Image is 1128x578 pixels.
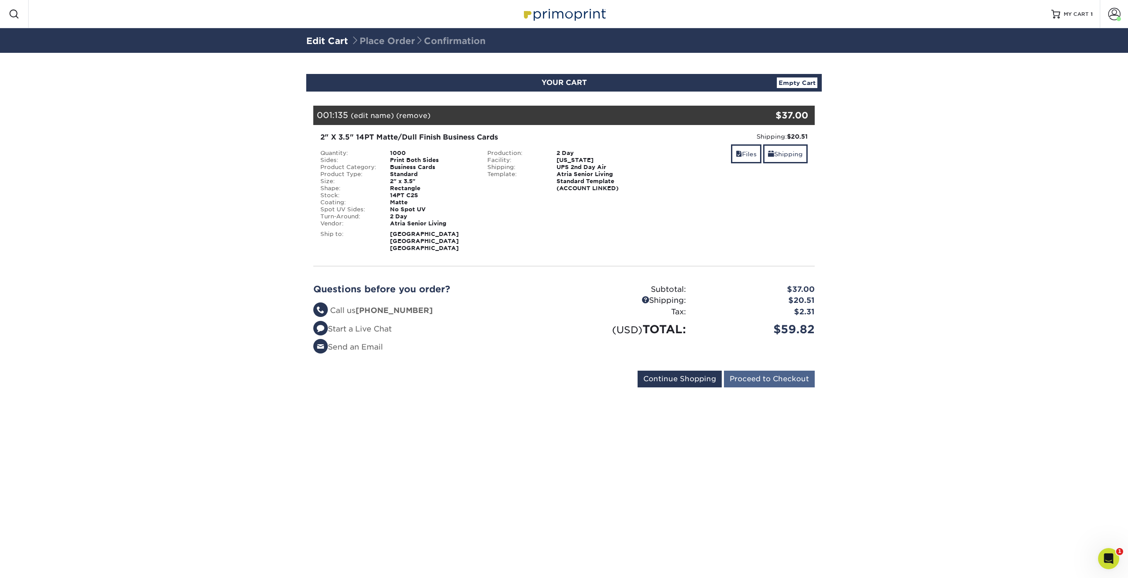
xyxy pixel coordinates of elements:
[334,110,348,120] span: 135
[564,321,693,338] div: TOTAL:
[542,78,587,87] span: YOUR CART
[1116,548,1123,555] span: 1
[383,220,481,227] div: Atria Senior Living
[693,284,821,295] div: $37.00
[383,213,481,220] div: 2 Day
[314,192,383,199] div: Stock:
[731,109,808,122] div: $37.00
[638,371,722,387] input: Continue Shopping
[550,164,647,171] div: UPS 2nd Day Air
[313,324,392,333] a: Start a Live Chat
[314,178,383,185] div: Size:
[564,306,693,318] div: Tax:
[383,185,481,192] div: Rectangle
[2,551,75,575] iframe: Google Customer Reviews
[550,171,647,192] div: Atria Senior Living Standard Template (ACCOUNT LINKED)
[314,213,383,220] div: Turn-Around:
[383,192,481,199] div: 14PT C2S
[314,185,383,192] div: Shape:
[313,284,557,295] h2: Questions before you order?
[383,206,481,213] div: No Spot UV
[550,157,647,164] div: [US_STATE]
[314,199,383,206] div: Coating:
[654,132,808,141] div: Shipping:
[314,164,383,171] div: Product Category:
[314,231,383,252] div: Ship to:
[763,144,808,163] a: Shipping
[724,371,815,387] input: Proceed to Checkout
[314,171,383,178] div: Product Type:
[396,111,430,120] a: (remove)
[693,306,821,318] div: $2.31
[731,144,761,163] a: Files
[736,151,742,158] span: files
[383,150,481,157] div: 1000
[1091,11,1093,17] span: 1
[693,321,821,338] div: $59.82
[383,157,481,164] div: Print Both Sides
[564,284,693,295] div: Subtotal:
[314,206,383,213] div: Spot UV Sides:
[383,171,481,178] div: Standard
[481,150,550,157] div: Production:
[314,150,383,157] div: Quantity:
[383,199,481,206] div: Matte
[481,164,550,171] div: Shipping:
[520,4,608,23] img: Primoprint
[313,342,383,351] a: Send an Email
[481,157,550,164] div: Facility:
[768,151,774,158] span: shipping
[356,306,433,315] strong: [PHONE_NUMBER]
[390,231,459,251] strong: [GEOGRAPHIC_DATA] [GEOGRAPHIC_DATA] [GEOGRAPHIC_DATA]
[383,178,481,185] div: 2" x 3.5"
[314,220,383,227] div: Vendor:
[306,36,348,46] a: Edit Cart
[320,132,641,143] div: 2" X 3.5" 14PT Matte/Dull Finish Business Cards
[313,106,731,125] div: 001:
[564,295,693,306] div: Shipping:
[777,77,817,88] a: Empty Cart
[787,133,808,140] strong: $20.51
[550,150,647,157] div: 2 Day
[612,324,642,335] small: (USD)
[1064,11,1089,18] span: MY CART
[481,171,550,192] div: Template:
[351,111,394,120] a: (edit name)
[313,305,557,317] li: Call us
[351,36,486,46] span: Place Order Confirmation
[1098,548,1119,569] iframe: Intercom live chat
[314,157,383,164] div: Sides:
[693,295,821,306] div: $20.51
[383,164,481,171] div: Business Cards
